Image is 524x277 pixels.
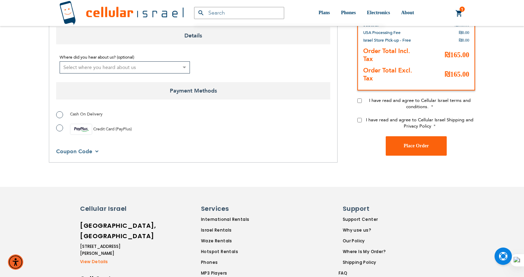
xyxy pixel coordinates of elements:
h6: Cellular Israel [80,204,141,213]
a: Where Is My Order? [343,249,386,255]
span: I have read and agree to Cellular Israel Shipping and Privacy Policy [366,117,473,129]
img: payplus.svg [70,124,92,135]
span: Credit Card (PayPlus) [93,126,132,132]
span: Place Order [404,143,429,148]
span: Phones [341,10,356,15]
button: Place Order [386,136,447,156]
span: ₪0.00 [459,30,469,35]
span: Coupon Code [56,148,92,155]
span: Payment Methods [56,82,330,99]
a: Hotspot Rentals [201,249,287,255]
strong: Order Total Excl. Tax [363,66,412,83]
a: Support Center [343,216,386,223]
a: International Rentals [201,216,287,223]
h6: Support [343,204,382,213]
span: Cash On Delivery [70,111,103,117]
a: Our Policy [343,238,386,244]
a: Israel Rentals [201,227,287,233]
span: 1 [461,7,463,12]
a: MP3 Players [201,270,287,276]
span: Details [56,27,330,44]
a: Shipping Policy [343,259,386,266]
h6: Services [201,204,282,213]
span: ₪165.00 [445,70,469,78]
a: Waze Rentals [201,238,287,244]
span: ₪165.00 [455,23,469,27]
strong: Order Total Incl. Tax [363,47,410,63]
span: I have read and agree to Cellular Israel terms and conditions. [369,97,471,110]
span: About [401,10,414,15]
span: ₪0.00 [459,38,469,43]
span: Israel Store Pick-up - Free [363,37,411,43]
a: View Details [80,259,141,265]
a: 1 [455,9,463,18]
img: Cellular Israel Logo [59,1,184,25]
span: Electronics [367,10,390,15]
a: Phones [201,259,287,266]
a: Why use us? [343,227,386,233]
span: USA Processing Fee [363,30,401,35]
input: Search [194,7,284,19]
li: [STREET_ADDRESS][PERSON_NAME] [80,243,141,257]
h6: [GEOGRAPHIC_DATA], [GEOGRAPHIC_DATA] [80,220,141,241]
span: Where did you hear about us? (optional) [60,54,134,60]
span: ₪165.00 [445,51,469,59]
span: Plans [318,10,330,15]
div: Accessibility Menu [8,254,23,270]
a: FAQ [339,270,386,276]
